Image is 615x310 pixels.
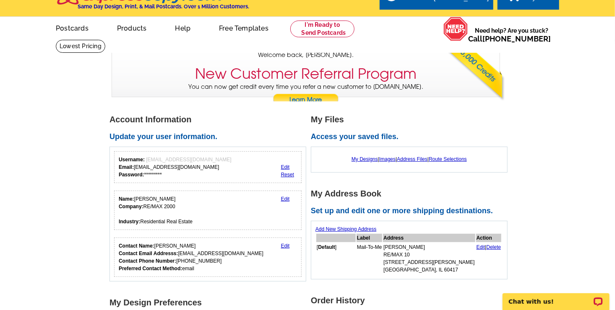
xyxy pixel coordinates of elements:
h4: Same Day Design, Print, & Mail Postcards. Over 1 Million Customers. [78,3,249,10]
span: Call [468,34,551,43]
strong: Email: [119,164,134,170]
span: Welcome back, [PERSON_NAME]. [258,51,354,59]
h1: My Files [311,115,512,124]
h1: My Design Preferences [109,298,311,307]
div: Who should we contact regarding order issues? [114,238,302,277]
strong: Name: [119,196,134,202]
a: Add New Shipping Address [315,226,376,232]
strong: Contact Email Addresss: [119,251,178,256]
a: Reset [281,172,294,178]
a: Images [379,156,396,162]
h1: My Address Book [311,189,512,198]
strong: Password: [119,172,144,178]
a: Free Templates [206,18,282,37]
p: You can now get credit every time you refer a new customer to [DOMAIN_NAME]. [112,83,500,106]
div: Your login information. [114,151,302,183]
strong: Contact Phone Number: [119,258,176,264]
strong: Username: [119,157,145,163]
a: Postcards [42,18,102,37]
div: [PERSON_NAME] [EMAIL_ADDRESS][DOMAIN_NAME] [PHONE_NUMBER] email [119,242,263,272]
a: Edit [477,244,485,250]
strong: Contact Name: [119,243,154,249]
div: | | | [315,151,503,167]
h2: Set up and edit one or more shipping destinations. [311,207,512,216]
a: Products [104,18,160,37]
a: Edit [281,243,290,249]
a: Help [162,18,204,37]
a: Learn More [273,94,339,106]
a: Address Files [397,156,427,162]
b: Default [318,244,335,250]
td: Mail-To-Me [357,243,382,274]
a: Route Selections [429,156,467,162]
td: | [476,243,502,274]
strong: Company: [119,204,143,209]
div: [PERSON_NAME] RE/MAX 2000 Residential Real Estate [119,195,193,225]
h2: Update your user information. [109,132,311,142]
h2: Access your saved files. [311,132,512,142]
h3: New Customer Referral Program [195,65,417,83]
div: Your personal details. [114,191,302,230]
img: help [443,17,468,41]
th: Action [476,234,502,242]
td: [ ] [316,243,356,274]
strong: Industry: [119,219,140,225]
a: [PHONE_NUMBER] [482,34,551,43]
a: Delete [487,244,501,250]
h1: Account Information [109,115,311,124]
a: Edit [281,196,290,202]
h1: Order History [311,296,512,305]
a: Edit [281,164,290,170]
td: [PERSON_NAME] RE/MAX 10 [STREET_ADDRESS][PERSON_NAME] [GEOGRAPHIC_DATA], IL 60417 [383,243,475,274]
iframe: LiveChat chat widget [497,284,615,310]
th: Label [357,234,382,242]
span: Need help? Are you stuck? [468,26,555,43]
th: Address [383,234,475,242]
span: [EMAIL_ADDRESS][DOMAIN_NAME] [146,157,231,163]
strong: Preferred Contact Method: [119,266,182,271]
a: My Designs [352,156,378,162]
